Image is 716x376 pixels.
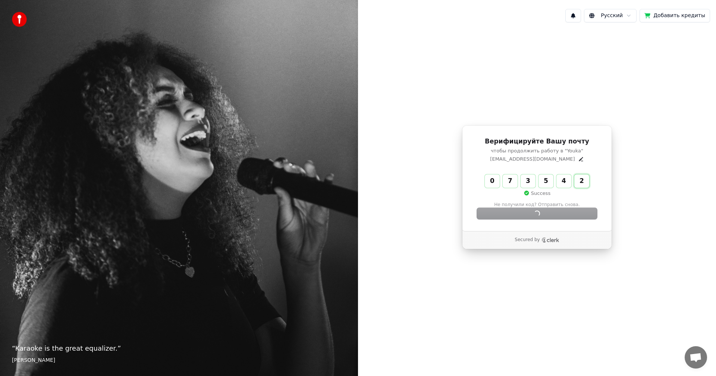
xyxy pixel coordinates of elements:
[477,137,597,146] h1: Верифицируйте Вашу почту
[12,357,346,364] footer: [PERSON_NAME]
[12,343,346,354] p: “ Karaoke is the great equalizer. ”
[524,190,550,197] p: Success
[490,156,575,162] p: [EMAIL_ADDRESS][DOMAIN_NAME]
[477,148,597,154] p: чтобы продолжить работу в "Youka"
[515,237,540,243] p: Secured by
[685,346,707,369] div: Открытый чат
[485,174,604,188] input: Enter verification code
[541,237,559,243] a: Clerk logo
[640,9,710,22] button: Добавить кредиты
[12,12,27,27] img: youka
[578,156,584,162] button: Edit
